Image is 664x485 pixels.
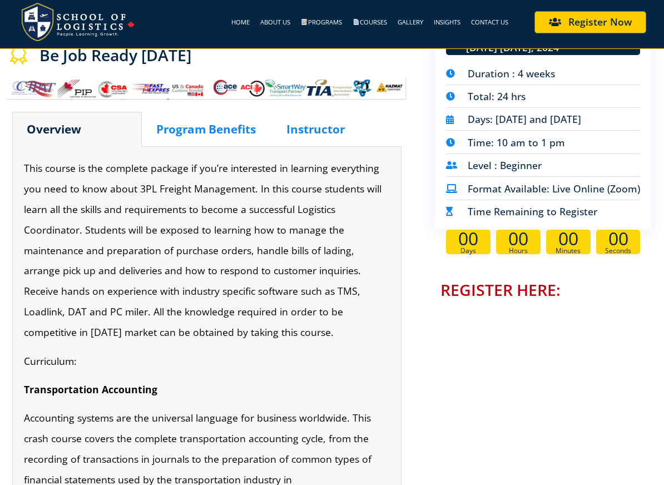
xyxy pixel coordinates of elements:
[465,135,565,150] span: Time: 10 am to 1 pm
[231,9,250,35] a: Home
[596,230,641,248] span: 00
[465,204,597,219] span: Time Remaining to Register
[465,89,526,103] span: Total: 24 hrs
[353,19,359,25] img: 📄
[465,181,640,196] span: Format Available: Live Online (Zoom)
[142,112,271,147] div: Program Benefits
[496,230,541,248] span: 00
[301,19,308,25] img: 📝
[568,17,632,27] span: Register Now
[496,248,541,254] span: Hours
[465,66,555,81] span: Duration : 4 weeks
[440,282,652,298] h2: Register Here:
[534,11,646,33] a: Register Now
[37,43,191,67] span: Be Job Ready [DATE]
[434,9,460,35] a: Insights
[398,9,423,35] a: Gallery
[301,9,342,35] a: Programs
[596,248,641,254] span: Seconds
[546,248,591,254] span: Minutes
[260,9,290,35] a: About Us
[446,230,490,248] span: 00
[137,9,508,35] nav: Menu
[24,158,390,343] p: This course is the complete package if you’re interested in learning everything you need to know ...
[465,158,542,172] span: Level : Beginner
[12,112,142,147] div: Overview
[24,351,390,372] p: Curriculum:
[24,383,157,396] strong: Transportation Accounting
[546,230,591,248] span: 00
[465,112,581,126] span: Days: [DATE] and [DATE]
[272,112,402,147] div: Instructor
[353,9,387,35] a: Courses
[446,248,490,254] span: Days
[471,9,508,35] a: Contact Us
